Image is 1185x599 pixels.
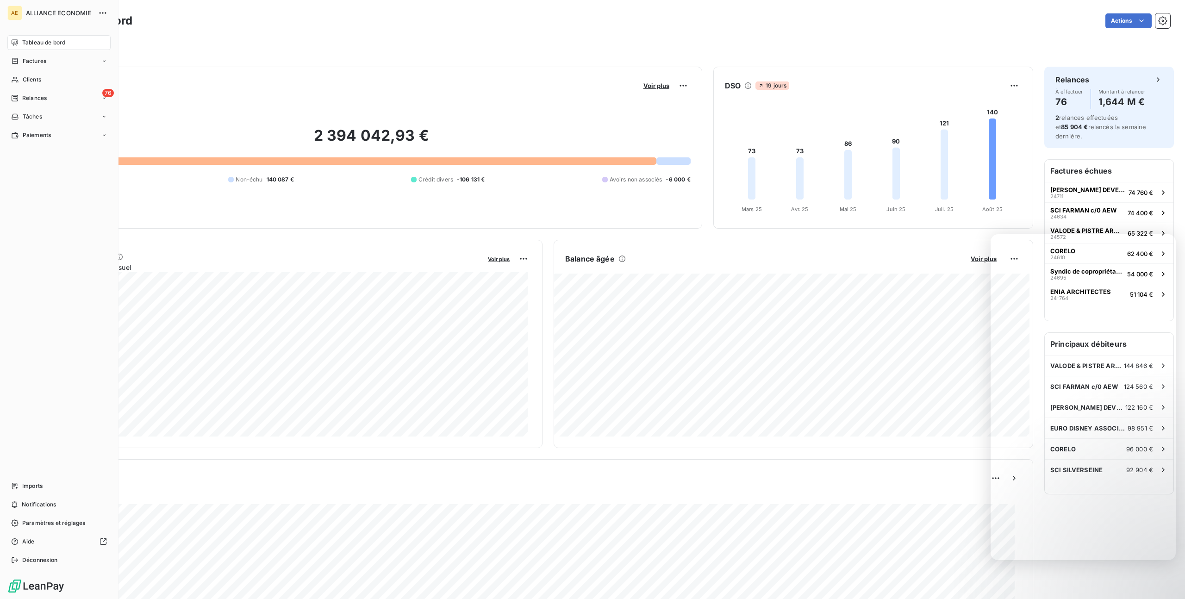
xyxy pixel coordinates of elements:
span: Factures [23,57,46,65]
h6: DSO [725,80,741,91]
iframe: Intercom live chat [1154,568,1176,590]
a: Aide [7,534,111,549]
button: Actions [1105,13,1152,28]
span: 76 [102,89,114,97]
img: Logo LeanPay [7,579,65,593]
iframe: Intercom live chat [991,234,1176,560]
span: 140 087 € [267,175,294,184]
tspan: Juin 25 [886,206,905,212]
button: Voir plus [641,81,672,90]
h6: Relances [1055,74,1089,85]
a: 76Relances [7,91,111,106]
span: Clients [23,75,41,84]
span: [PERSON_NAME] DEVELOPPEMENT ILE DE [GEOGRAPHIC_DATA] [1050,186,1125,193]
span: Tableau de bord [22,38,65,47]
span: Voir plus [971,255,997,262]
span: relances effectuées et relancés la semaine dernière. [1055,114,1146,140]
a: Tableau de bord [7,35,111,50]
span: Notifications [22,500,56,509]
span: À effectuer [1055,89,1083,94]
tspan: Mai 25 [839,206,856,212]
span: 74 400 € [1128,209,1153,217]
span: Crédit divers [418,175,453,184]
span: -106 131 € [457,175,485,184]
h4: 1,644 M € [1098,94,1146,109]
span: 24711 [1050,193,1063,199]
span: 85 904 € [1061,123,1088,131]
span: 65 322 € [1128,230,1153,237]
span: Montant à relancer [1098,89,1146,94]
span: Imports [22,482,43,490]
span: Paiements [23,131,51,139]
h2: 2 394 042,93 € [52,126,691,154]
span: SCI FARMAN c/0 AEW [1050,206,1116,214]
button: Voir plus [485,255,512,263]
span: 19 jours [755,81,789,90]
span: Chiffre d'affaires mensuel [52,262,481,272]
span: Non-échu [236,175,262,184]
h6: Balance âgée [565,253,615,264]
span: Relances [22,94,47,102]
a: Clients [7,72,111,87]
div: AE [7,6,22,20]
button: [PERSON_NAME] DEVELOPPEMENT ILE DE [GEOGRAPHIC_DATA]2471174 760 € [1045,182,1173,202]
a: Paiements [7,128,111,143]
button: Voir plus [968,255,999,263]
tspan: Avr. 25 [791,206,808,212]
h4: 76 [1055,94,1083,109]
span: VALODE & PISTRE ARCHITECTES [1050,227,1124,234]
span: Avoirs non associés [610,175,662,184]
span: 74 760 € [1129,189,1153,196]
span: -6 000 € [666,175,690,184]
span: Tâches [23,112,42,121]
tspan: Août 25 [982,206,1003,212]
button: VALODE & PISTRE ARCHITECTES2457265 322 € [1045,223,1173,243]
button: SCI FARMAN c/0 AEW2463474 400 € [1045,202,1173,223]
span: 24634 [1050,214,1066,219]
a: Paramètres et réglages [7,516,111,530]
span: Aide [22,537,35,546]
span: 2 [1055,114,1059,121]
tspan: Juil. 25 [935,206,954,212]
span: Déconnexion [22,556,58,564]
a: Imports [7,479,111,493]
span: Voir plus [643,82,669,89]
tspan: Mars 25 [742,206,762,212]
h6: Factures échues [1045,160,1173,182]
a: Tâches [7,109,111,124]
span: Voir plus [488,256,510,262]
span: ALLIANCE ECONOMIE [26,9,93,17]
a: Factures [7,54,111,69]
span: Paramètres et réglages [22,519,85,527]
